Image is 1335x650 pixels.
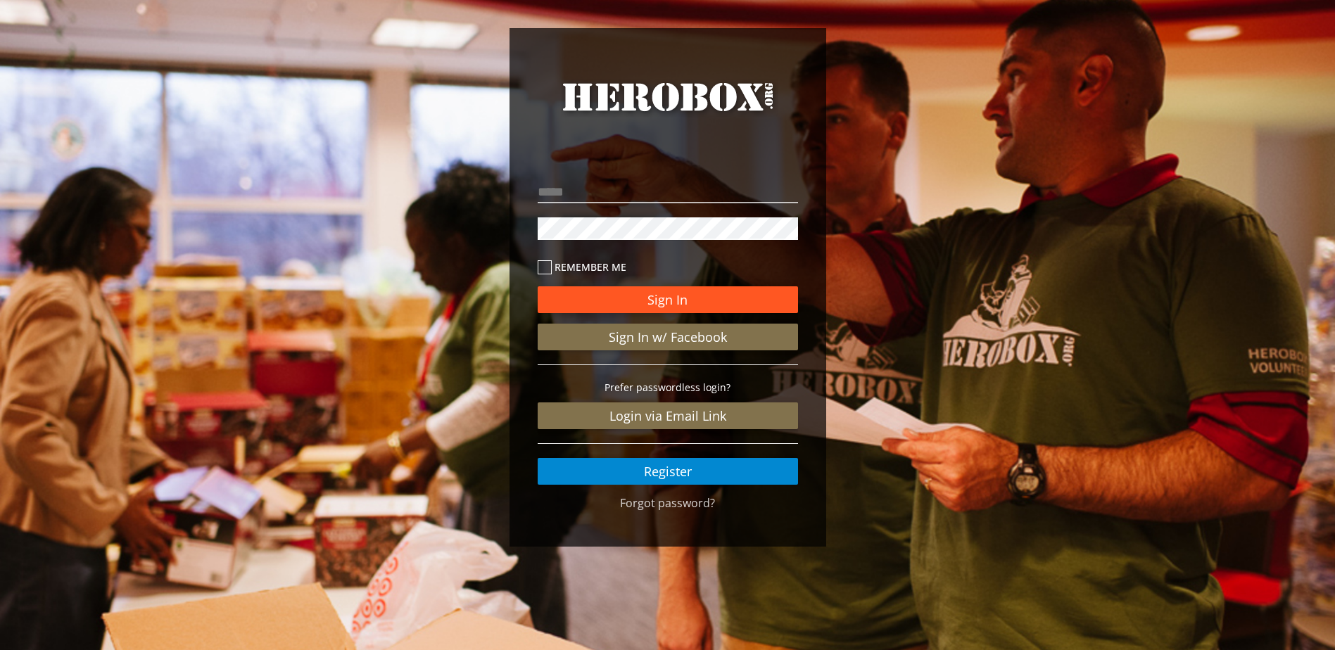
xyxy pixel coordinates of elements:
[538,77,798,142] a: HeroBox
[538,324,798,350] a: Sign In w/ Facebook
[538,458,798,485] a: Register
[620,495,715,511] a: Forgot password?
[538,259,798,275] label: Remember me
[538,379,798,395] p: Prefer passwordless login?
[538,402,798,429] a: Login via Email Link
[538,286,798,313] button: Sign In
